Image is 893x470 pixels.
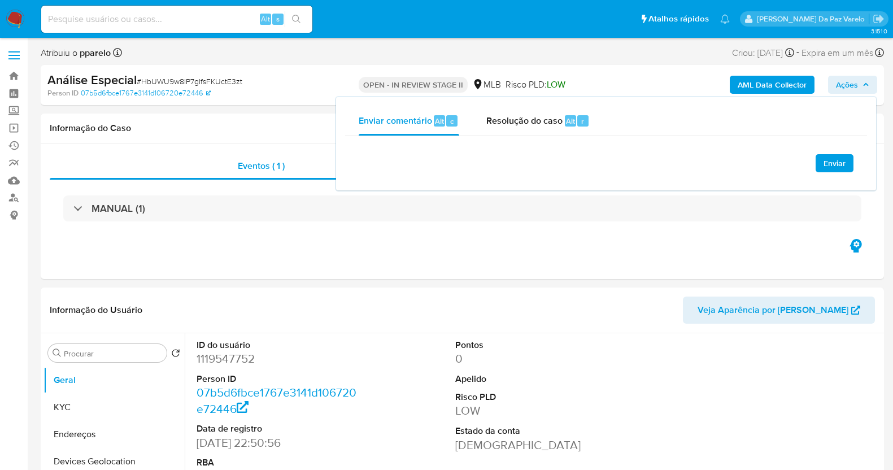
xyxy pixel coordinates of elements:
button: Endereços [43,421,185,448]
button: search-icon [285,11,308,27]
span: Alt [566,116,575,127]
button: AML Data Collector [730,76,814,94]
span: Eventos ( 1 ) [238,159,285,172]
span: Veja Aparência por [PERSON_NAME] [698,297,848,324]
button: Retornar ao pedido padrão [171,349,180,361]
b: Análise Especial [47,71,137,89]
button: Procurar [53,349,62,358]
p: patricia.varelo@mercadopago.com.br [757,14,869,24]
dt: Person ID [197,373,358,385]
span: Atribuiu o [41,47,111,59]
a: 07b5d6fbce1767e3141d106720e72446 [197,384,356,416]
button: Geral [43,367,185,394]
a: 07b5d6fbce1767e3141d106720e72446 [81,88,211,98]
dd: LOW [455,403,617,419]
button: KYC [43,394,185,421]
dt: Data de registro [197,423,358,435]
div: MLB [472,79,501,91]
input: Procurar [64,349,162,359]
span: s [276,14,280,24]
span: Atalhos rápidos [648,13,709,25]
span: - [796,45,799,60]
h1: Informação do Usuário [50,304,142,316]
a: Notificações [720,14,730,24]
button: Enviar [816,154,853,172]
dt: RBA [197,456,358,469]
dd: 0 [455,351,617,367]
span: Risco PLD: [506,79,565,91]
dt: Apelido [455,373,617,385]
dd: 1119547752 [197,351,358,367]
span: # HbUWU9w8IP7glfsFKUctE3zt [137,76,242,87]
span: Resolução do caso [486,114,563,127]
span: Alt [261,14,270,24]
div: Criou: [DATE] [732,45,794,60]
dt: ID do usuário [197,339,358,351]
b: Person ID [47,88,79,98]
dt: Risco PLD [455,391,617,403]
button: Veja Aparência por [PERSON_NAME] [683,297,875,324]
span: Enviar [824,155,846,171]
div: MANUAL (1) [63,195,861,221]
span: c [450,116,454,127]
dd: [DATE] 22:50:56 [197,435,358,451]
h3: MANUAL (1) [92,202,145,215]
b: pparelo [77,46,111,59]
span: Ações [836,76,858,94]
span: Enviar comentário [359,114,432,127]
button: Ações [828,76,877,94]
p: OPEN - IN REVIEW STAGE II [359,77,468,93]
input: Pesquise usuários ou casos... [41,12,312,27]
span: Expira em um mês [801,47,873,59]
dt: Pontos [455,339,617,351]
dt: Estado da conta [455,425,617,437]
span: LOW [547,78,565,91]
span: Alt [435,116,444,127]
span: r [581,116,584,127]
dd: [DEMOGRAPHIC_DATA] [455,437,617,453]
b: AML Data Collector [738,76,807,94]
a: Sair [873,13,885,25]
h1: Informação do Caso [50,123,875,134]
